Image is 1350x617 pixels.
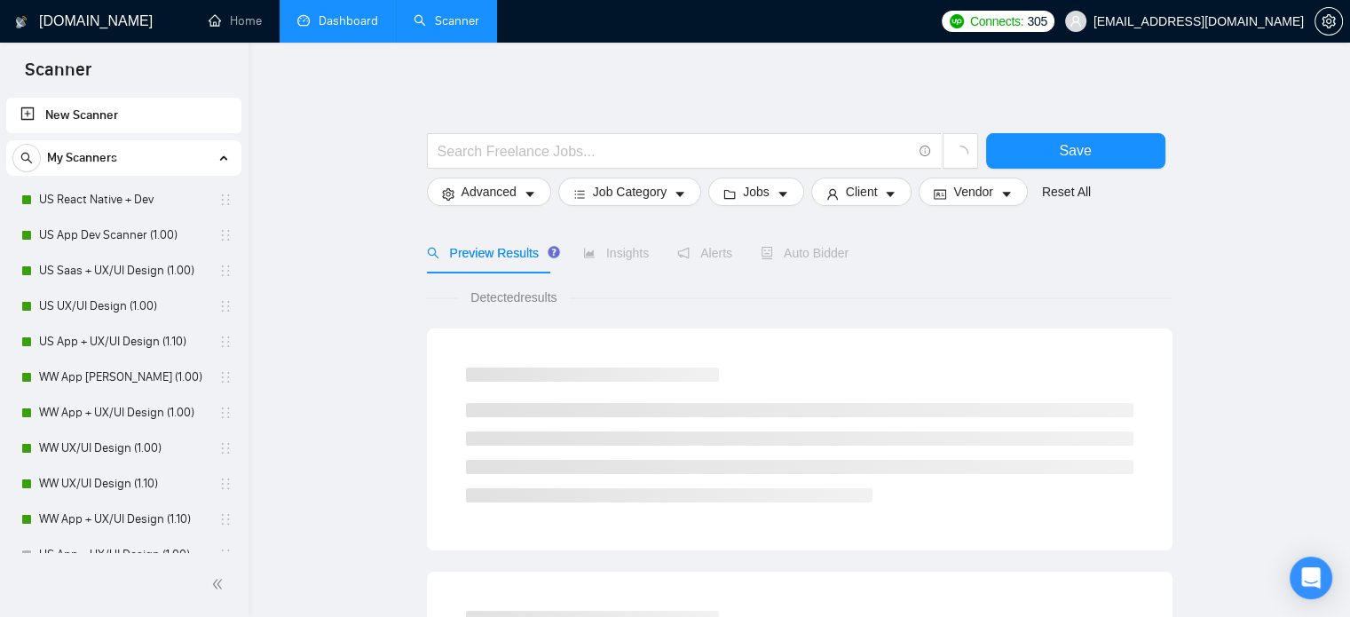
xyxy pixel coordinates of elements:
[884,187,896,201] span: caret-down
[39,431,208,466] a: WW UX/UI Design (1.00)
[458,288,569,307] span: Detected results
[950,14,964,28] img: upwork-logo.png
[11,57,106,94] span: Scanner
[1042,182,1091,202] a: Reset All
[743,182,770,202] span: Jobs
[218,370,233,384] span: holder
[524,187,536,201] span: caret-down
[15,8,28,36] img: logo
[952,146,968,162] span: loading
[297,13,378,28] a: dashboardDashboard
[920,146,931,157] span: info-circle
[39,253,208,289] a: US Saas + UX/UI Design (1.00)
[583,246,649,260] span: Insights
[593,182,667,202] span: Job Category
[761,247,773,259] span: robot
[811,178,912,206] button: userClientcaret-down
[47,140,117,176] span: My Scanners
[1070,15,1082,28] span: user
[218,477,233,491] span: holder
[6,98,241,133] li: New Scanner
[427,247,439,259] span: search
[677,246,732,260] span: Alerts
[558,178,701,206] button: barsJob Categorycaret-down
[39,218,208,253] a: US App Dev Scanner (1.00)
[970,12,1023,31] span: Connects:
[218,193,233,207] span: holder
[677,247,690,259] span: notification
[1027,12,1046,31] span: 305
[218,228,233,242] span: holder
[934,187,946,201] span: idcard
[209,13,262,28] a: homeHome
[218,548,233,562] span: holder
[39,502,208,537] a: WW App + UX/UI Design (1.10)
[39,466,208,502] a: WW UX/UI Design (1.10)
[39,324,208,360] a: US App + UX/UI Design (1.10)
[218,335,233,349] span: holder
[546,244,562,260] div: Tooltip anchor
[12,144,41,172] button: search
[953,182,992,202] span: Vendor
[1290,557,1332,599] div: Open Intercom Messenger
[826,187,839,201] span: user
[39,289,208,324] a: US UX/UI Design (1.00)
[211,575,229,593] span: double-left
[39,395,208,431] a: WW App + UX/UI Design (1.00)
[39,182,208,218] a: US React Native + Dev
[583,247,596,259] span: area-chart
[708,178,804,206] button: folderJobscaret-down
[442,187,454,201] span: setting
[1000,187,1013,201] span: caret-down
[218,406,233,420] span: holder
[218,264,233,278] span: holder
[20,98,227,133] a: New Scanner
[761,246,849,260] span: Auto Bidder
[723,187,736,201] span: folder
[427,246,555,260] span: Preview Results
[846,182,878,202] span: Client
[414,13,479,28] a: searchScanner
[6,140,241,573] li: My Scanners
[1314,7,1343,36] button: setting
[674,187,686,201] span: caret-down
[218,299,233,313] span: holder
[573,187,586,201] span: bars
[777,187,789,201] span: caret-down
[919,178,1027,206] button: idcardVendorcaret-down
[427,178,551,206] button: settingAdvancedcaret-down
[462,182,517,202] span: Advanced
[1315,14,1342,28] span: setting
[218,441,233,455] span: holder
[39,537,208,573] a: US App + UX/UI Design (1.00)
[438,140,912,162] input: Search Freelance Jobs...
[1314,14,1343,28] a: setting
[13,152,40,164] span: search
[39,360,208,395] a: WW App [PERSON_NAME] (1.00)
[1059,139,1091,162] span: Save
[218,512,233,526] span: holder
[986,133,1165,169] button: Save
